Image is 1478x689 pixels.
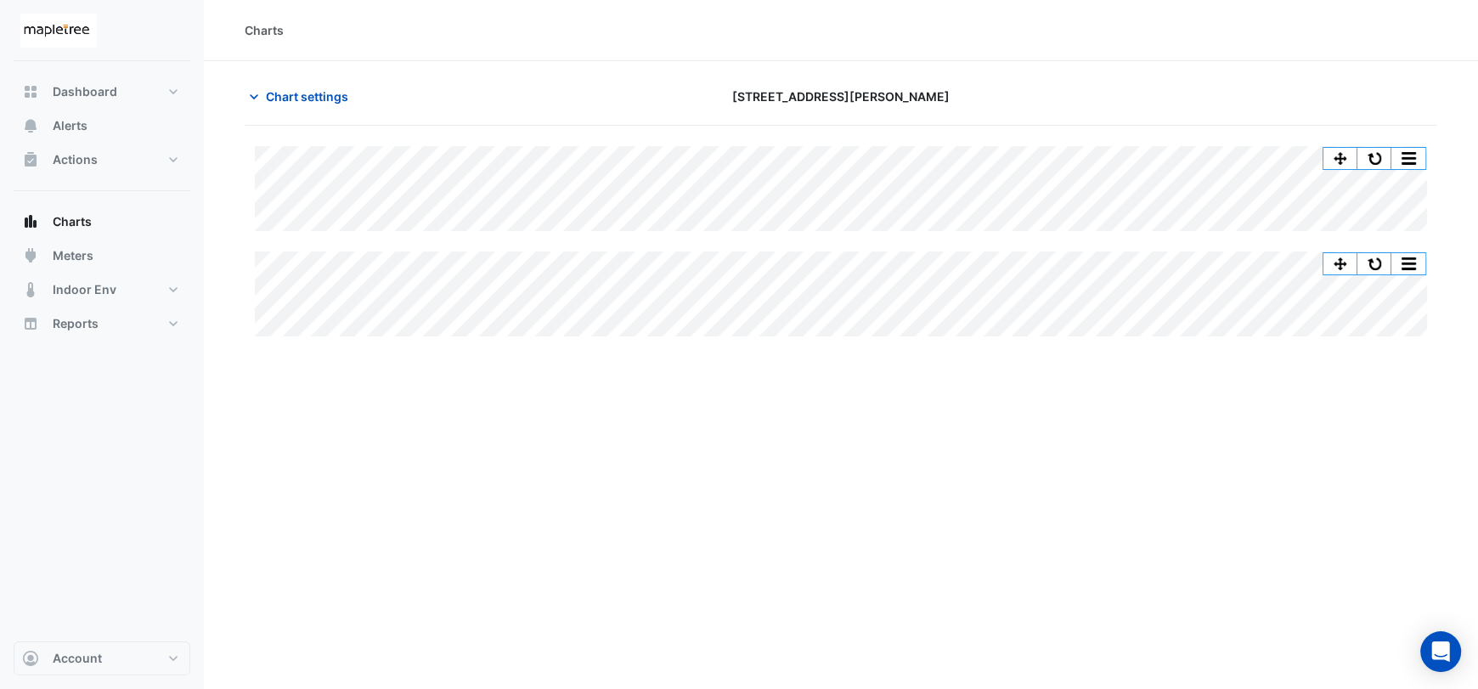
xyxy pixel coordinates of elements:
button: Actions [14,143,190,177]
span: Alerts [53,117,87,134]
button: Reset [1357,253,1391,274]
button: Dashboard [14,75,190,109]
div: Charts [245,21,284,39]
button: Alerts [14,109,190,143]
button: Account [14,641,190,675]
span: Actions [53,151,98,168]
button: Charts [14,205,190,239]
button: More Options [1391,148,1425,169]
button: Pan [1323,148,1357,169]
app-icon: Indoor Env [22,281,39,298]
span: Chart settings [266,88,348,105]
button: Indoor Env [14,273,190,307]
span: Indoor Env [53,281,116,298]
div: Open Intercom Messenger [1420,631,1461,672]
app-icon: Alerts [22,117,39,134]
span: Charts [53,213,92,230]
app-icon: Meters [22,247,39,264]
button: Pan [1323,253,1357,274]
app-icon: Dashboard [22,83,39,100]
button: Reset [1357,148,1391,169]
span: Account [53,650,102,667]
button: Meters [14,239,190,273]
button: More Options [1391,253,1425,274]
span: Dashboard [53,83,117,100]
app-icon: Charts [22,213,39,230]
button: Chart settings [245,82,359,111]
app-icon: Reports [22,315,39,332]
span: Reports [53,315,99,332]
button: Reports [14,307,190,341]
span: Meters [53,247,93,264]
img: Company Logo [20,14,97,48]
span: [STREET_ADDRESS][PERSON_NAME] [732,88,950,105]
app-icon: Actions [22,151,39,168]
